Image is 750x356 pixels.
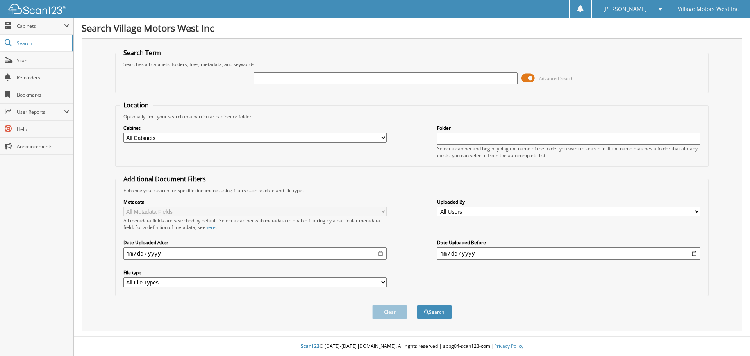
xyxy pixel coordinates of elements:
span: Cabinets [17,23,64,29]
div: Searches all cabinets, folders, files, metadata, and keywords [120,61,705,68]
span: Announcements [17,143,70,150]
div: Optionally limit your search to a particular cabinet or folder [120,113,705,120]
label: Cabinet [123,125,387,131]
span: Reminders [17,74,70,81]
legend: Additional Document Filters [120,175,210,183]
input: start [123,247,387,260]
span: Advanced Search [539,75,574,81]
span: Bookmarks [17,91,70,98]
legend: Search Term [120,48,165,57]
label: Uploaded By [437,199,700,205]
div: Enhance your search for specific documents using filters such as date and file type. [120,187,705,194]
input: end [437,247,700,260]
div: © [DATE]-[DATE] [DOMAIN_NAME]. All rights reserved | appg04-scan123-com | [74,337,750,356]
label: Date Uploaded Before [437,239,700,246]
span: Scan123 [301,343,320,349]
span: User Reports [17,109,64,115]
label: Metadata [123,199,387,205]
label: Folder [437,125,700,131]
h1: Search Village Motors West Inc [82,21,742,34]
a: Privacy Policy [494,343,523,349]
label: Date Uploaded After [123,239,387,246]
span: [PERSON_NAME] [603,7,647,11]
div: All metadata fields are searched by default. Select a cabinet with metadata to enable filtering b... [123,217,387,231]
iframe: Chat Widget [711,318,750,356]
span: Village Motors West Inc [678,7,739,11]
span: Search [17,40,68,47]
a: here [205,224,216,231]
span: Scan [17,57,70,64]
div: Select a cabinet and begin typing the name of the folder you want to search in. If the name match... [437,145,700,159]
label: File type [123,269,387,276]
legend: Location [120,101,153,109]
button: Search [417,305,452,319]
img: scan123-logo-white.svg [8,4,66,14]
span: Help [17,126,70,132]
button: Clear [372,305,407,319]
